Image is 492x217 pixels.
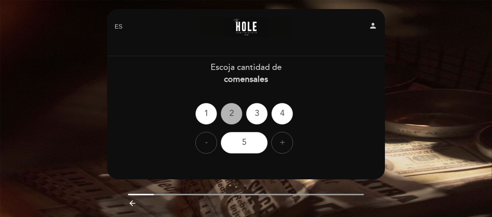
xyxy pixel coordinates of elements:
div: 2 [221,103,242,125]
button: person [369,21,377,33]
div: 5 [221,132,268,154]
div: 1 [195,103,217,125]
div: 4 [271,103,293,125]
div: Escoja cantidad de [107,62,385,85]
i: person [369,21,377,30]
div: 3 [246,103,268,125]
b: comensales [224,74,268,84]
i: arrow_backward [128,199,137,208]
a: The Hole Bar [201,17,291,37]
div: - [195,132,217,154]
div: + [271,132,293,154]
